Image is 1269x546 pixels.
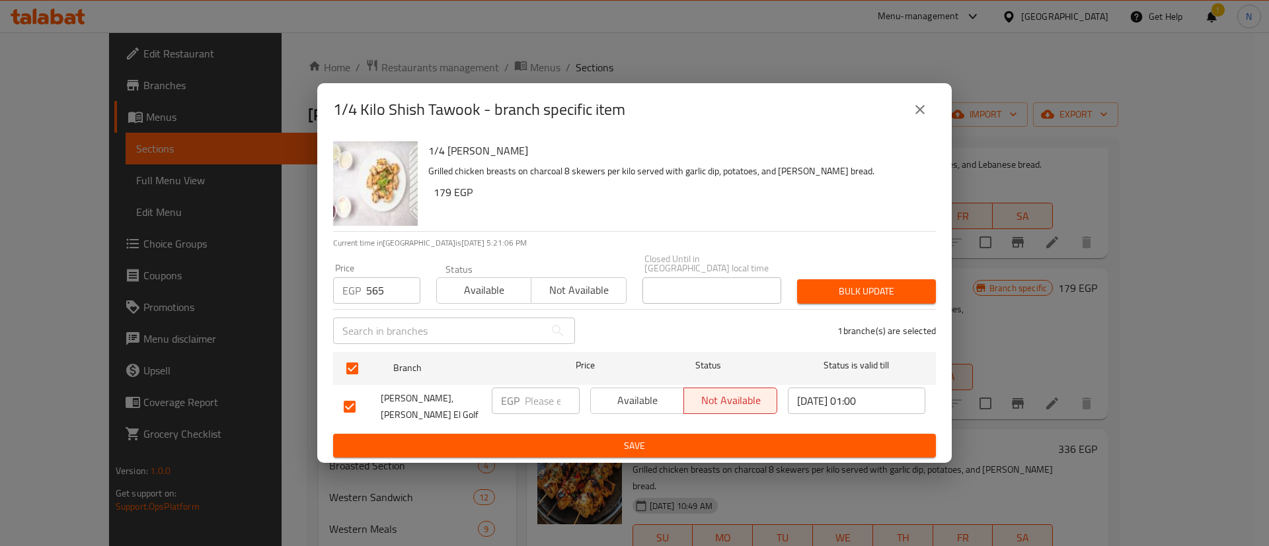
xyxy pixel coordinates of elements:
span: Status is valid till [788,357,925,374]
button: Not available [683,388,777,414]
h6: 1/4 [PERSON_NAME] [428,141,925,160]
span: Not available [537,281,621,300]
h6: 179 EGP [434,183,925,201]
span: Save [344,438,925,454]
input: Please enter price [366,277,420,304]
input: Search in branches [333,318,545,344]
button: close [904,94,936,125]
p: Current time in [GEOGRAPHIC_DATA] is [DATE] 5:21:06 PM [333,237,936,249]
span: Bulk update [808,283,925,300]
span: Available [442,281,526,300]
span: Available [596,391,679,410]
input: Please enter price [525,388,580,414]
span: Status [640,357,777,374]
p: EGP [342,283,361,298]
p: EGP [501,393,519,409]
button: Available [436,277,531,304]
button: Bulk update [797,279,936,304]
h2: 1/4 Kilo Shish Tawook - branch specific item [333,99,625,120]
p: Grilled chicken breasts on charcoal 8 skewers per kilo served with garlic dip, potatoes, and [PER... [428,163,925,180]
span: Price [541,357,629,374]
button: Available [590,388,684,414]
button: Save [333,434,936,458]
span: [PERSON_NAME], [PERSON_NAME] El Golf [381,390,481,423]
p: 1 branche(s) are selected [837,324,936,337]
img: 1/4 Kilo Shish Tawook [333,141,418,226]
span: Not available [689,391,772,410]
button: Not available [531,277,626,304]
span: Branch [393,360,531,376]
